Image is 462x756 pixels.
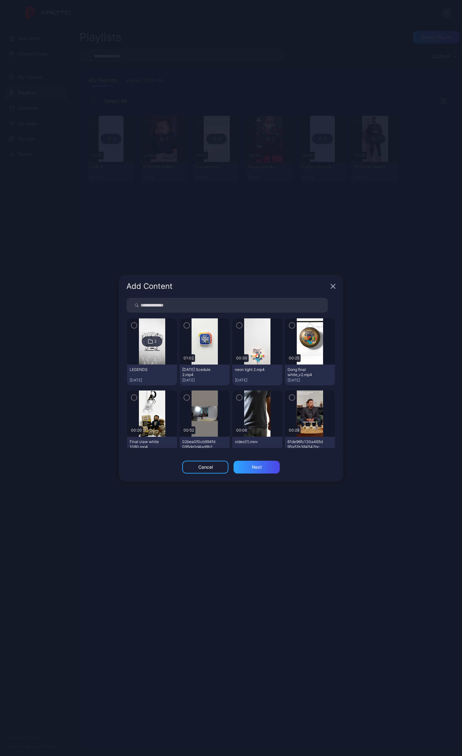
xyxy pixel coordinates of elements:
[130,378,175,383] div: [DATE]
[182,461,228,474] button: Cancel
[126,282,328,290] div: Add Content
[235,426,248,434] div: 00:06
[130,439,165,449] div: Final claw white 1080.mp4
[235,439,270,444] div: video(1).mov
[287,439,323,449] div: 61de96fc130a465d95a57e384542bc8b.mov
[287,378,332,383] div: [DATE]
[234,461,280,474] button: Next
[287,426,301,434] div: 00:28
[287,354,301,362] div: 00:25
[287,367,323,377] div: Gong final white_v2.mp4
[235,354,249,362] div: 00:30
[252,465,262,470] div: Next
[130,367,165,372] div: LEGENDS
[182,378,227,383] div: [DATE]
[235,367,270,372] div: neon light 2.mp4
[130,426,143,434] div: 00:20
[235,378,280,383] div: [DATE]
[182,439,218,449] div: 02bea0f0cb994fd095de0d4ad9b2ae16.mov
[182,367,218,377] div: Thursday Scedule 2.mp4
[154,339,157,344] div: 2
[182,426,195,434] div: 00:52
[198,465,213,470] div: Cancel
[182,354,195,362] div: 01:02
